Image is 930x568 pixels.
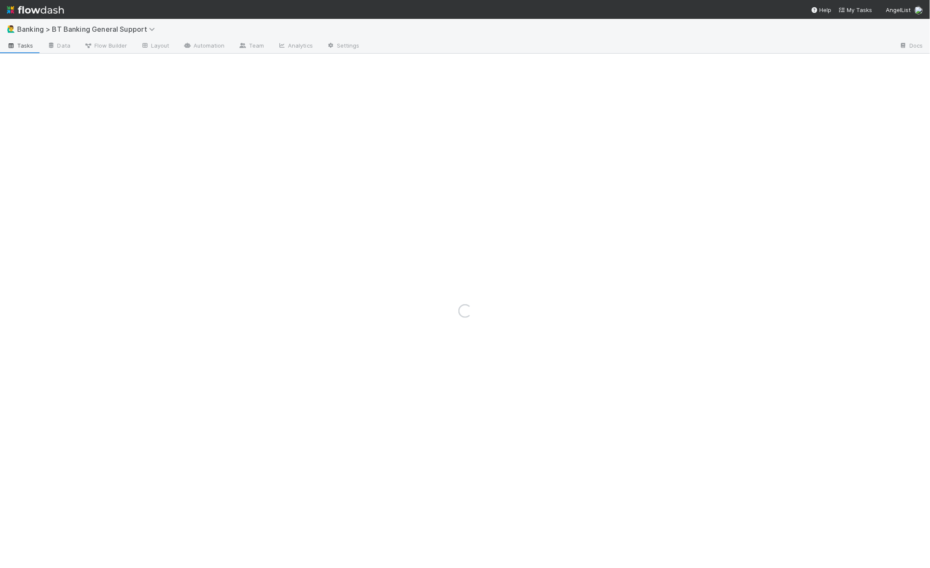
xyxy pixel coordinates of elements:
span: Tasks [7,41,33,50]
a: Data [40,39,77,53]
a: Layout [134,39,176,53]
img: avatar_c6c9a18c-a1dc-4048-8eac-219674057138.png [915,6,923,15]
a: Automation [176,39,232,53]
a: My Tasks [839,6,872,14]
span: My Tasks [839,6,872,13]
a: Settings [320,39,367,53]
a: Flow Builder [77,39,134,53]
a: Docs [893,39,930,53]
a: Team [232,39,271,53]
div: Help [811,6,832,14]
span: AngelList [886,6,911,13]
span: Banking > BT Banking General Support [17,25,159,33]
a: Analytics [271,39,320,53]
span: 🙋‍♂️ [7,25,15,33]
img: logo-inverted-e16ddd16eac7371096b0.svg [7,3,64,17]
span: Flow Builder [84,41,127,50]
